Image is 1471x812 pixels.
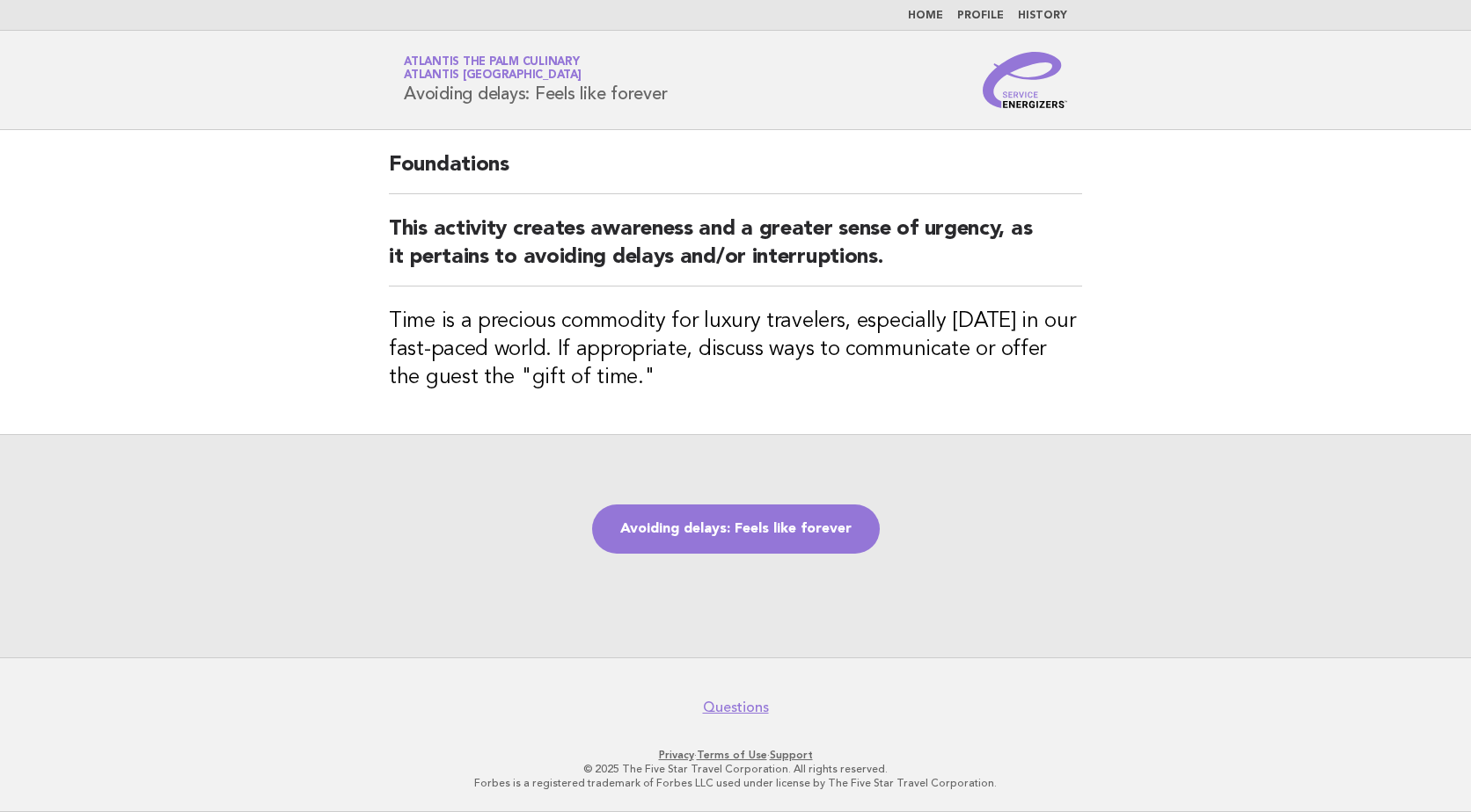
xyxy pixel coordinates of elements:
a: History [1018,11,1067,21]
p: Forbes is a registered trademark of Forbes LLC used under license by The Five Star Travel Corpora... [197,776,1274,790]
a: Home [908,11,943,21]
a: Support [770,749,813,761]
a: Terms of Use [697,749,767,761]
a: Privacy [659,749,694,761]
p: · · [197,748,1274,762]
p: © 2025 The Five Star Travel Corporation. All rights reserved. [197,762,1274,776]
span: Atlantis [GEOGRAPHIC_DATA] [404,70,582,82]
a: Questions [703,699,769,716]
h2: Foundations [389,151,1082,194]
img: Service Energizers [983,52,1067,108]
a: Avoiding delays: Feels like forever [592,504,880,554]
h2: This activity creates awareness and a greater sense of urgency, as it pertains to avoiding delays... [389,215,1082,286]
h1: Avoiding delays: Feels like forever [404,57,667,103]
a: Atlantis The Palm CulinaryAtlantis [GEOGRAPHIC_DATA] [404,56,582,81]
h3: Time is a precious commodity for luxury travelers, especially [DATE] in our fast-paced world. If ... [389,308,1082,392]
a: Profile [957,11,1004,21]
